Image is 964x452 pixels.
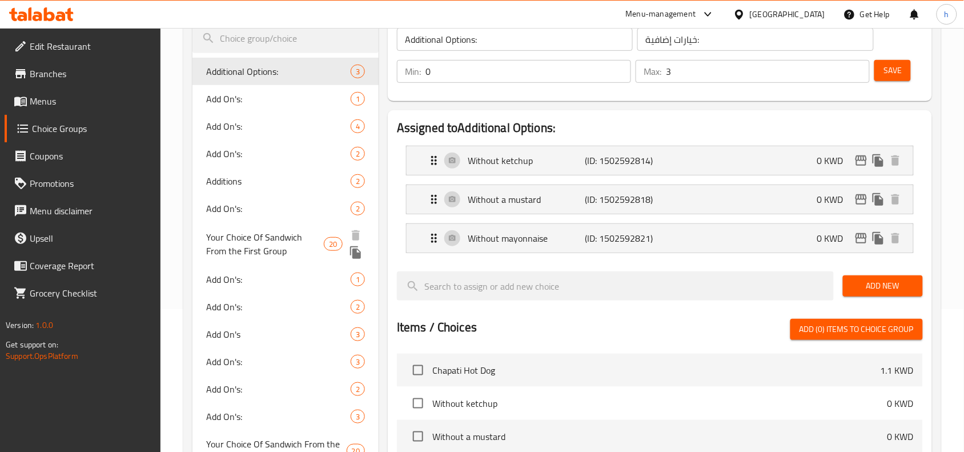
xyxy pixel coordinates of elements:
[192,321,379,348] div: Add On's3
[351,147,365,161] div: Choices
[853,230,870,247] button: edit
[5,87,161,115] a: Menus
[432,397,887,410] span: Without ketchup
[817,231,853,245] p: 0 KWD
[351,410,365,423] div: Choices
[192,58,379,85] div: Additional Options:3
[790,319,923,340] button: Add (0) items to choice group
[351,273,365,286] div: Choices
[5,142,161,170] a: Coupons
[644,65,661,78] p: Max:
[351,302,364,313] span: 2
[432,363,881,377] span: Chapati Hot Dog
[6,318,34,333] span: Version:
[407,224,913,253] div: Expand
[192,85,379,113] div: Add On's:1
[887,397,914,410] p: 0 KWD
[206,119,351,133] span: Add On's:
[881,363,914,377] p: 1.1 KWD
[5,33,161,60] a: Edit Restaurant
[750,8,825,21] div: [GEOGRAPHIC_DATA]
[843,275,923,297] button: Add New
[585,231,663,245] p: (ID: 1502592821)
[30,231,152,245] span: Upsell
[351,119,365,133] div: Choices
[206,382,351,396] span: Add On's:
[351,300,365,314] div: Choices
[192,293,379,321] div: Add On's:2
[397,219,923,258] li: Expand
[585,154,663,167] p: (ID: 1502592814)
[817,154,853,167] p: 0 KWD
[6,349,78,363] a: Support.OpsPlatform
[870,152,887,169] button: duplicate
[351,384,364,395] span: 2
[206,92,351,106] span: Add On's:
[30,204,152,218] span: Menu disclaimer
[206,273,351,286] span: Add On's:
[347,227,364,244] button: delete
[324,239,342,250] span: 20
[324,237,342,251] div: Choices
[351,176,364,187] span: 2
[5,252,161,279] a: Coverage Report
[351,357,364,367] span: 3
[5,170,161,197] a: Promotions
[468,193,585,206] p: Without a mustard
[192,375,379,403] div: Add On's:2
[432,430,887,443] span: Without a mustard
[585,193,663,206] p: (ID: 1502592818)
[351,274,364,285] span: 1
[405,65,421,78] p: Min:
[351,94,364,105] span: 1
[407,146,913,175] div: Expand
[468,231,585,245] p: Without mayonnaise
[351,382,365,396] div: Choices
[32,122,152,135] span: Choice Groups
[5,279,161,307] a: Grocery Checklist
[206,174,351,188] span: Additions
[192,348,379,375] div: Add On's:3
[192,195,379,222] div: Add On's:2
[883,63,902,78] span: Save
[351,329,364,340] span: 3
[407,185,913,214] div: Expand
[817,193,853,206] p: 0 KWD
[206,300,351,314] span: Add On's:
[30,94,152,108] span: Menus
[192,140,379,167] div: Add On's:2
[397,271,834,301] input: search
[870,230,887,247] button: duplicate
[30,177,152,190] span: Promotions
[397,119,923,137] h2: Assigned to Additional Options:
[887,430,914,443] p: 0 KWD
[351,203,364,214] span: 2
[5,115,161,142] a: Choice Groups
[6,337,58,352] span: Get support on:
[351,202,365,215] div: Choices
[852,279,914,293] span: Add New
[5,60,161,87] a: Branches
[30,39,152,53] span: Edit Restaurant
[406,425,430,449] span: Select choice
[192,403,379,430] div: Add On's:3
[5,197,161,225] a: Menu disclaimer
[870,191,887,208] button: duplicate
[853,191,870,208] button: edit
[397,319,477,336] h2: Items / Choices
[206,355,351,369] span: Add On's:
[192,266,379,293] div: Add On's:1
[945,8,949,21] span: h
[853,152,870,169] button: edit
[30,149,152,163] span: Coupons
[887,191,904,208] button: delete
[800,322,914,337] span: Add (0) items to choice group
[206,147,351,161] span: Add On's:
[35,318,53,333] span: 1.0.0
[397,141,923,180] li: Expand
[887,230,904,247] button: delete
[206,327,351,341] span: Add On's
[192,113,379,140] div: Add On's:4
[406,391,430,415] span: Select choice
[351,327,365,341] div: Choices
